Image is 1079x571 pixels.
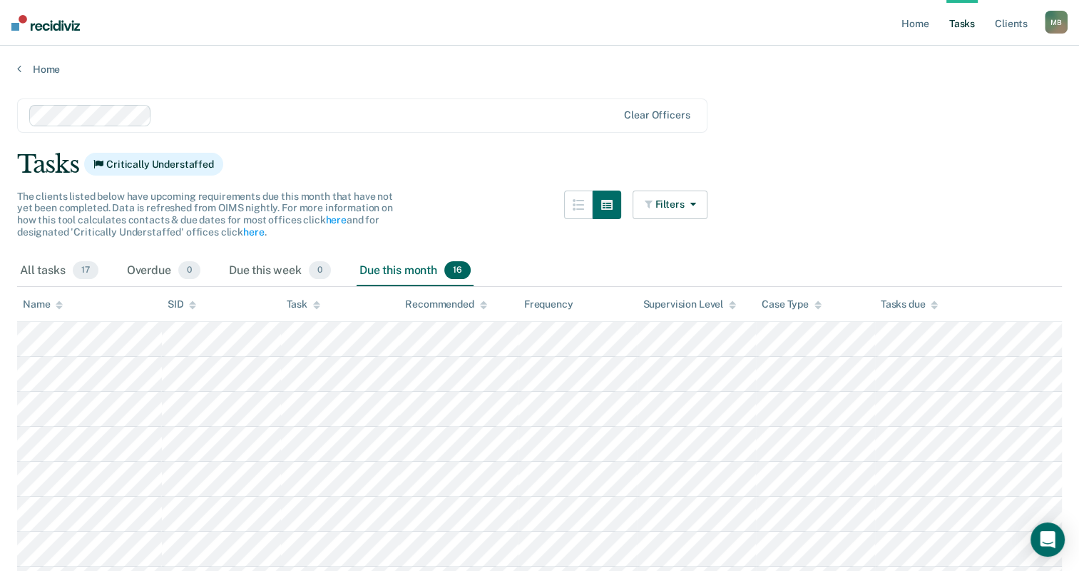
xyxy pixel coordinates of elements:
[73,261,98,280] span: 17
[643,298,736,310] div: Supervision Level
[17,150,1062,179] div: Tasks
[17,256,101,287] div: All tasks17
[624,109,690,121] div: Clear officers
[881,298,939,310] div: Tasks due
[11,15,80,31] img: Recidiviz
[325,214,346,226] a: here
[287,298,320,310] div: Task
[1031,522,1065,557] div: Open Intercom Messenger
[84,153,223,176] span: Critically Understaffed
[444,261,471,280] span: 16
[226,256,334,287] div: Due this week0
[524,298,573,310] div: Frequency
[17,191,393,238] span: The clients listed below have upcoming requirements due this month that have not yet been complet...
[309,261,331,280] span: 0
[168,298,197,310] div: SID
[1045,11,1068,34] button: MB
[178,261,200,280] span: 0
[633,191,708,219] button: Filters
[124,256,203,287] div: Overdue0
[1045,11,1068,34] div: M B
[762,298,822,310] div: Case Type
[23,298,63,310] div: Name
[357,256,474,287] div: Due this month16
[17,63,1062,76] a: Home
[243,226,264,238] a: here
[405,298,486,310] div: Recommended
